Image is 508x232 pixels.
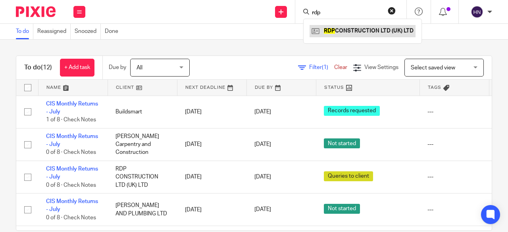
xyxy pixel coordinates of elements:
button: Clear [388,7,396,15]
td: [DATE] [177,194,246,226]
td: [DATE] [177,96,246,128]
span: 0 of 8 · Check Notes [46,182,96,188]
span: 0 of 8 · Check Notes [46,150,96,155]
span: 0 of 8 · Check Notes [46,215,96,220]
td: [DATE] [177,161,246,193]
td: [DATE] [177,128,246,161]
a: CIS Monthly Returns - July [46,134,98,147]
a: Done [105,24,122,39]
h1: To do [24,63,52,72]
td: RDP CONSTRUCTION LTD (UK) LTD [108,161,177,193]
span: [DATE] [254,207,271,213]
span: 1 of 8 · Check Notes [46,117,96,123]
span: [DATE] [254,174,271,180]
p: Due by [109,63,126,71]
span: (12) [41,64,52,71]
div: --- [427,206,481,214]
span: Select saved view [411,65,455,71]
span: Tags [428,85,441,90]
span: All [137,65,142,71]
span: Records requested [324,106,380,116]
img: Pixie [16,6,56,17]
a: CIS Monthly Returns - July [46,101,98,115]
a: CIS Monthly Returns - July [46,166,98,180]
a: Snoozed [75,24,101,39]
img: svg%3E [471,6,483,18]
td: [PERSON_NAME] Carpentry and Construction [108,128,177,161]
span: Queries to client [324,171,373,181]
a: Clear [334,65,347,70]
a: To do [16,24,33,39]
td: Buildsmart [108,96,177,128]
a: + Add task [60,59,94,77]
div: --- [427,173,481,181]
input: Search [311,10,383,17]
span: (1) [322,65,328,70]
span: [DATE] [254,109,271,115]
td: [PERSON_NAME] AND PLUMBING LTD [108,194,177,226]
a: Reassigned [37,24,71,39]
span: View Settings [364,65,398,70]
span: [DATE] [254,142,271,147]
span: Not started [324,138,360,148]
div: --- [427,140,481,148]
div: --- [427,108,481,116]
span: Not started [324,204,360,214]
a: CIS Monthly Returns - July [46,199,98,212]
span: Filter [309,65,334,70]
